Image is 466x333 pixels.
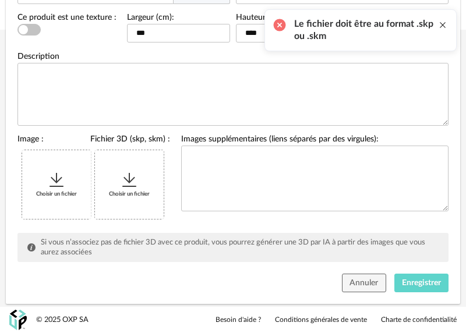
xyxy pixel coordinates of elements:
label: Ce produit est une texture : [17,13,116,24]
label: Fichier 3D (skp, skm) : [90,135,170,146]
div: Choisir un fichier [22,150,91,219]
label: Image : [17,135,44,146]
button: Annuler [342,274,386,292]
span: Si vous n’associez pas de fichier 3D avec ce produit, vous pourrez générer une 3D par IA à partir... [41,239,425,256]
span: Enregistrer [402,279,441,287]
label: Images supplémentaires (liens séparés par des virgules): [181,135,379,146]
h2: Le fichier doit être au format .skp ou .skm [294,18,436,42]
label: Largeur (cm): [127,13,174,24]
label: Description [17,52,59,63]
label: Hauteur (cm): [236,13,286,24]
span: Annuler [349,279,378,287]
div: Choisir un fichier [95,150,164,219]
button: Enregistrer [394,274,449,292]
